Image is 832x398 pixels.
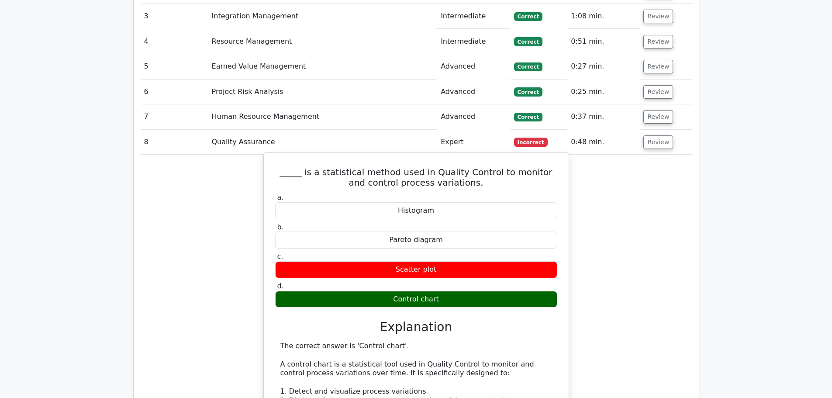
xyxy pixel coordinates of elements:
td: 8 [141,130,208,155]
button: Review [643,110,673,124]
span: b. [277,223,284,231]
td: Intermediate [437,29,511,54]
td: Integration Management [208,4,438,29]
td: Advanced [437,80,511,104]
button: Review [643,35,673,48]
td: Advanced [437,54,511,79]
td: 1:08 min. [567,4,640,29]
td: 5 [141,54,208,79]
td: 4 [141,29,208,54]
button: Review [643,135,673,149]
button: Review [643,10,673,23]
div: Pareto diagram [275,232,557,249]
td: 0:27 min. [567,54,640,79]
h3: Explanation [280,320,552,335]
td: 0:48 min. [567,130,640,155]
td: 0:37 min. [567,104,640,129]
span: Correct [514,12,542,21]
td: Project Risk Analysis [208,80,438,104]
div: Control chart [275,291,557,308]
span: d. [277,282,284,290]
span: c. [277,252,283,260]
button: Review [643,85,673,99]
div: Scatter plot [275,261,557,278]
td: 7 [141,104,208,129]
td: Advanced [437,104,511,129]
button: Review [643,60,673,73]
td: Human Resource Management [208,104,438,129]
td: 0:51 min. [567,29,640,54]
td: Earned Value Management [208,54,438,79]
span: Incorrect [514,138,548,146]
span: Correct [514,113,542,121]
div: Histogram [275,202,557,219]
h5: _____ is a statistical method used in Quality Control to monitor and control process variations. [274,167,558,188]
span: Correct [514,87,542,96]
td: Resource Management [208,29,438,54]
td: Intermediate [437,4,511,29]
td: 0:25 min. [567,80,640,104]
span: a. [277,193,284,201]
td: 3 [141,4,208,29]
td: Expert [437,130,511,155]
span: Correct [514,62,542,71]
td: Quality Assurance [208,130,438,155]
td: 6 [141,80,208,104]
span: Correct [514,37,542,46]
